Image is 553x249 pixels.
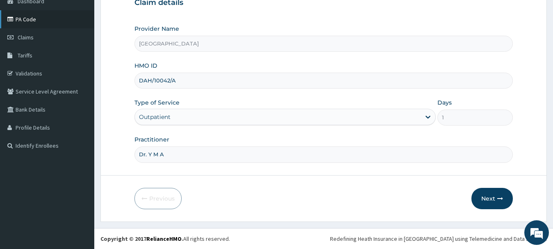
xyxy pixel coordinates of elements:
[15,41,33,62] img: d_794563401_company_1708531726252_794563401
[134,73,513,89] input: Enter HMO ID
[134,188,182,209] button: Previous
[330,235,547,243] div: Redefining Heath Insurance in [GEOGRAPHIC_DATA] using Telemedicine and Data Science!
[100,235,183,242] strong: Copyright © 2017 .
[18,52,32,59] span: Tariffs
[134,135,169,144] label: Practitioner
[48,73,113,156] span: We're online!
[43,46,138,57] div: Chat with us now
[139,113,171,121] div: Outpatient
[94,228,553,249] footer: All rights reserved.
[471,188,513,209] button: Next
[134,98,180,107] label: Type of Service
[134,62,157,70] label: HMO ID
[4,164,156,192] textarea: Type your message and hit 'Enter'
[146,235,182,242] a: RelianceHMO
[134,25,179,33] label: Provider Name
[134,146,513,162] input: Enter Name
[18,34,34,41] span: Claims
[134,4,154,24] div: Minimize live chat window
[437,98,452,107] label: Days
